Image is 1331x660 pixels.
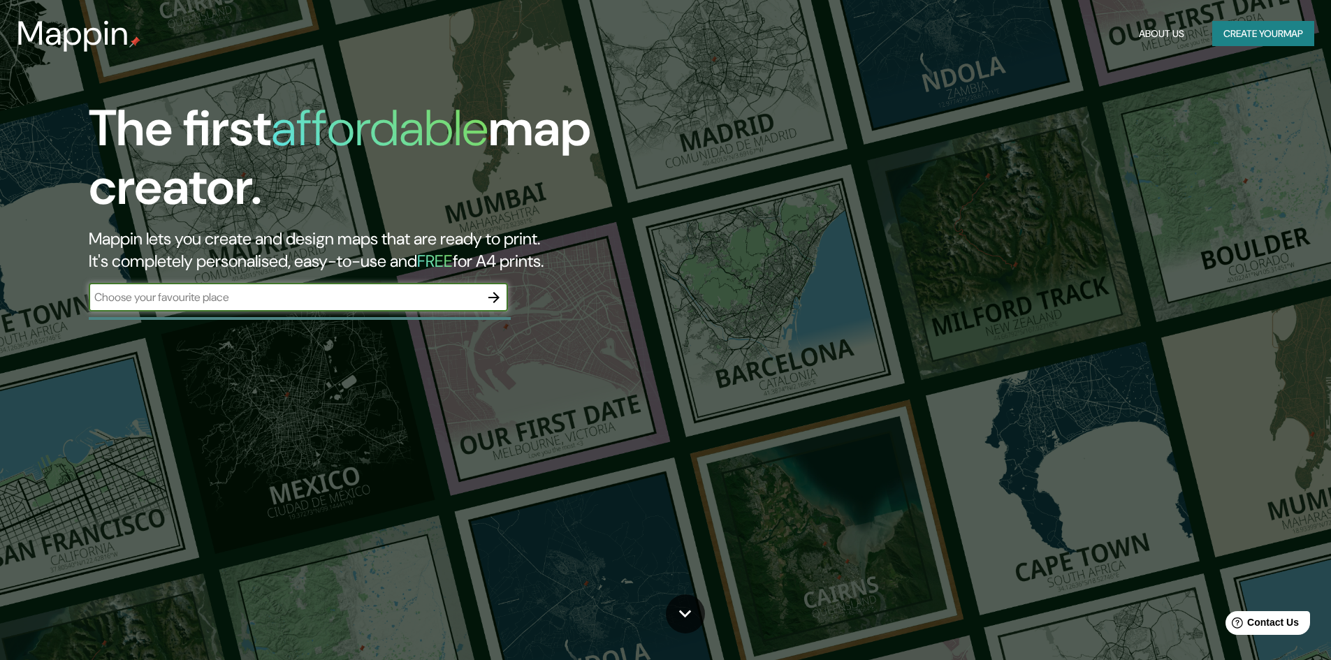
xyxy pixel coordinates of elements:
h5: FREE [417,250,453,272]
h3: Mappin [17,14,129,53]
button: About Us [1133,21,1190,47]
img: mappin-pin [129,36,140,47]
h1: The first map creator. [89,99,755,228]
input: Choose your favourite place [89,289,480,305]
iframe: Help widget launcher [1207,606,1316,645]
h2: Mappin lets you create and design maps that are ready to print. It's completely personalised, eas... [89,228,755,272]
button: Create yourmap [1212,21,1314,47]
h1: affordable [271,96,488,161]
